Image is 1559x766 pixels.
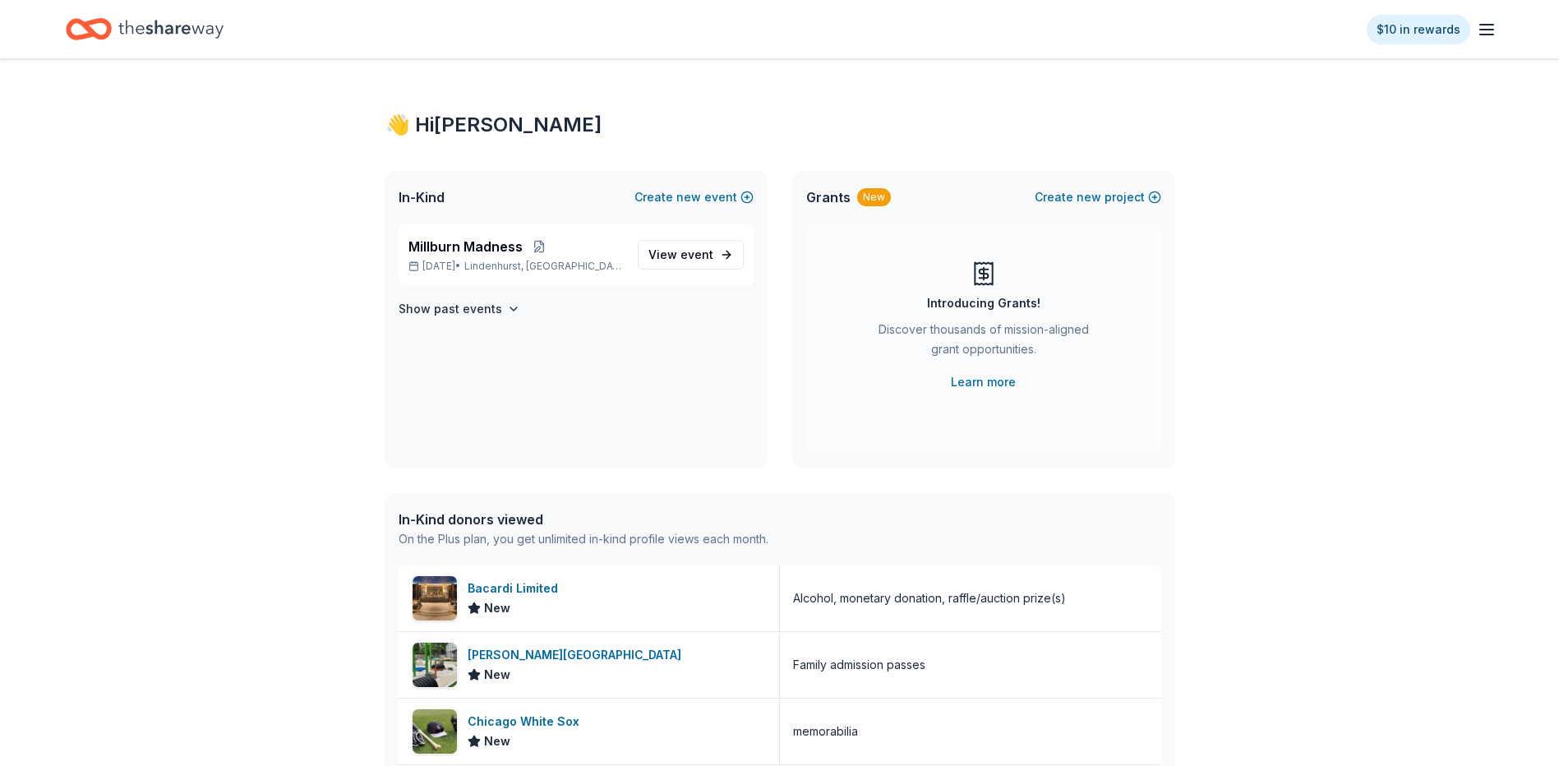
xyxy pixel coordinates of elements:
div: [PERSON_NAME][GEOGRAPHIC_DATA] [468,645,688,665]
span: new [1077,187,1101,207]
span: New [484,665,510,685]
span: Millburn Madness [408,237,523,256]
div: Alcohol, monetary donation, raffle/auction prize(s) [793,588,1066,608]
a: Learn more [951,372,1016,392]
div: Introducing Grants! [927,293,1040,313]
div: Discover thousands of mission-aligned grant opportunities. [872,320,1095,366]
div: In-Kind donors viewed [399,510,768,529]
button: Show past events [399,299,520,319]
div: Bacardi Limited [468,579,565,598]
span: Lindenhurst, [GEOGRAPHIC_DATA] [464,260,624,273]
div: New [857,188,891,206]
div: memorabilia [793,722,858,741]
div: Family admission passes [793,655,925,675]
button: Createnewproject [1035,187,1161,207]
span: In-Kind [399,187,445,207]
div: 👋 Hi [PERSON_NAME] [385,112,1174,138]
span: New [484,598,510,618]
img: Image for Gilbert House Children's Museum [413,643,457,687]
div: On the Plus plan, you get unlimited in-kind profile views each month. [399,529,768,549]
button: Createnewevent [634,187,754,207]
div: Chicago White Sox [468,712,586,731]
p: [DATE] • [408,260,625,273]
a: Home [66,10,224,48]
span: event [680,247,713,261]
a: $10 in rewards [1367,15,1470,44]
a: View event [638,240,744,270]
span: Grants [806,187,851,207]
img: Image for Chicago White Sox [413,709,457,754]
span: New [484,731,510,751]
span: View [648,245,713,265]
h4: Show past events [399,299,502,319]
span: new [676,187,701,207]
img: Image for Bacardi Limited [413,576,457,621]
